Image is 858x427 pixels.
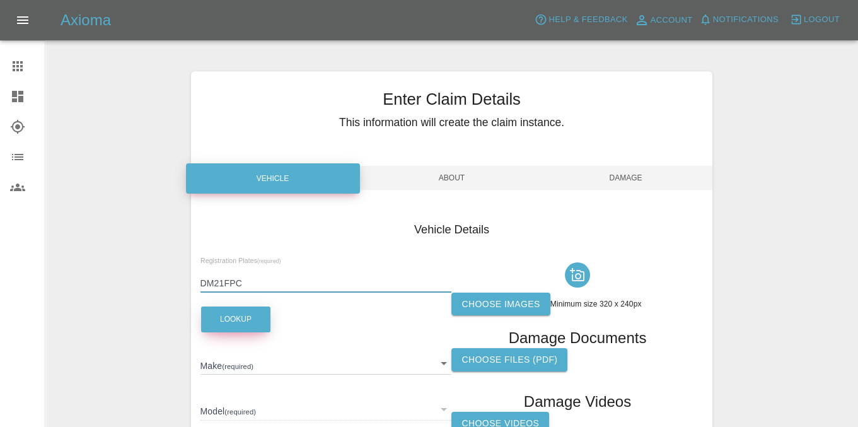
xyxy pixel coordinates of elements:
button: Notifications [696,10,782,30]
small: (required) [257,258,281,264]
span: Notifications [713,13,779,27]
span: Damage [538,166,712,190]
span: Registration Plates [200,257,281,264]
label: Choose files (pdf) [451,348,567,371]
h3: Enter Claim Details [191,87,713,111]
span: Account [651,13,693,28]
div: Vehicle [186,163,360,194]
span: Logout [804,13,840,27]
button: Logout [787,10,843,30]
h5: This information will create the claim instance. [191,114,713,131]
button: Lookup [201,307,270,332]
span: Minimum size 320 x 240px [550,300,642,308]
label: Choose images [451,293,550,316]
h5: Axioma [61,10,111,30]
span: Help & Feedback [548,13,627,27]
a: Account [631,10,696,30]
h4: Vehicle Details [200,221,704,238]
h1: Damage Videos [524,392,631,412]
span: About [364,166,538,190]
button: Open drawer [8,5,38,35]
h1: Damage Documents [509,328,647,348]
button: Help & Feedback [531,10,630,30]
